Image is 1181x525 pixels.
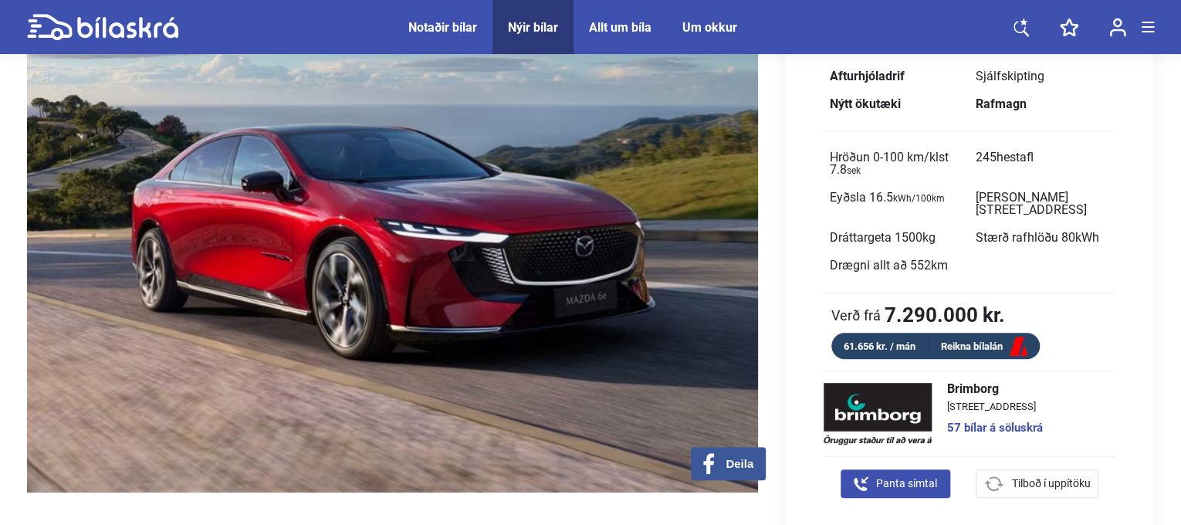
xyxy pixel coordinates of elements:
span: kg [922,230,936,245]
a: Notaðir bílar [408,20,477,35]
span: Stærð rafhlöðu 80 [976,230,1099,245]
span: Eyðsla 16.5 [830,190,945,205]
a: Nýir bílar [508,20,558,35]
a: 57 bílar á söluskrá [947,422,1043,434]
span: Sjálfskipting [976,69,1044,83]
b: Nýtt ökutæki [830,97,901,111]
span: Verð frá [831,307,881,323]
span: Tilboð í uppítöku [1011,476,1090,492]
a: Reikna bílalán [929,337,1040,357]
b: Afturhjóladrif [830,69,905,83]
a: Allt um bíla [589,20,651,35]
div: 61.656 kr. / mán [831,337,929,355]
img: user-login.svg [1109,18,1126,37]
b: Rafmagn [976,97,1027,111]
span: Deila [726,457,753,471]
span: Hröðun 0-100 km/klst 7.8 [830,150,949,177]
span: Panta símtal [876,476,937,492]
b: 7.290.000 kr. [885,305,1005,325]
a: Um okkur [682,20,737,35]
span: [STREET_ADDRESS] [947,401,1043,412]
span: 245 [976,150,1034,164]
span: km [931,258,948,273]
span: Brimborg [947,383,1043,395]
span: Dráttargeta 1500 [830,230,936,245]
span: Drægni allt að 552 [830,258,948,273]
span: hestafl [997,150,1034,164]
span: kWh [1075,230,1099,245]
sub: sek [847,165,861,176]
sub: kWh/100km [893,193,945,204]
span: [PERSON_NAME][STREET_ADDRESS] [976,190,1087,217]
button: Deila [691,447,766,480]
